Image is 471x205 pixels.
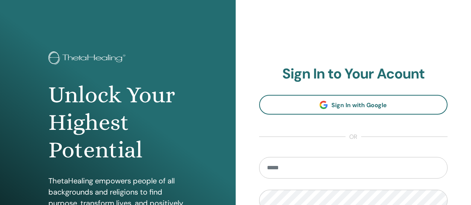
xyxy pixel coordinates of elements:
span: or [346,132,361,141]
h2: Sign In to Your Acount [259,65,448,83]
a: Sign In with Google [259,95,448,115]
span: Sign In with Google [331,101,387,109]
h1: Unlock Your Highest Potential [48,81,187,164]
